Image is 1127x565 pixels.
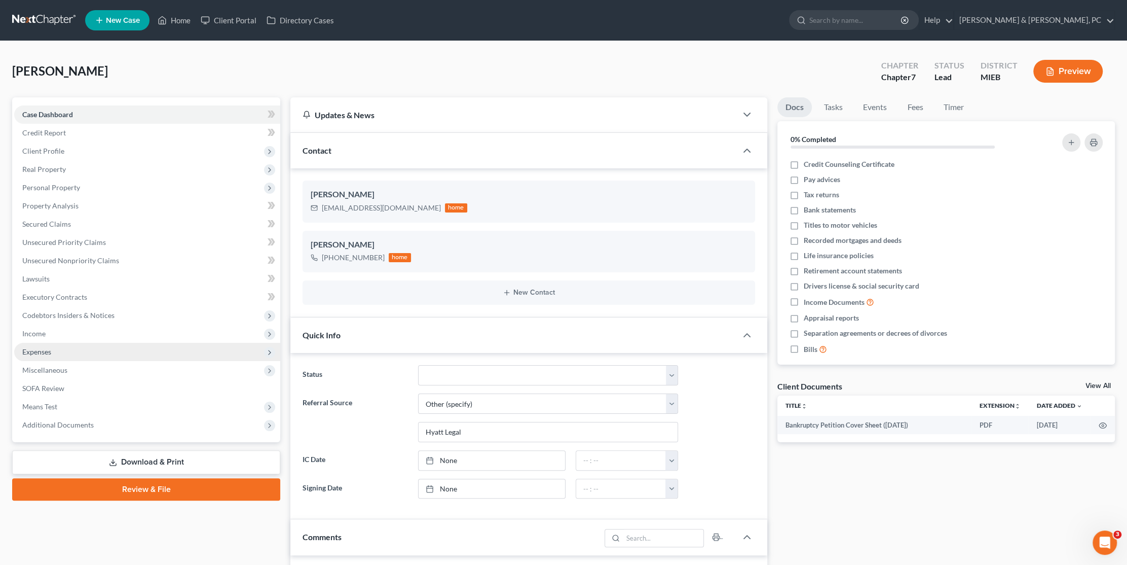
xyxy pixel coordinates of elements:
label: Referral Source [297,394,413,442]
span: Tax returns [804,190,839,200]
span: Credit Report [22,128,66,137]
span: Means Test [22,402,57,411]
a: Home [153,11,196,29]
a: Date Added expand_more [1037,402,1082,409]
div: District [981,60,1017,72]
span: Appraisal reports [804,313,859,323]
td: [DATE] [1029,416,1091,434]
div: [PERSON_NAME] [311,239,747,251]
div: [EMAIL_ADDRESS][DOMAIN_NAME] [322,203,441,213]
button: New Contact [311,289,747,297]
a: Directory Cases [261,11,339,29]
span: Income Documents [804,297,865,307]
span: Property Analysis [22,201,79,210]
td: Bankruptcy Petition Cover Sheet ([DATE]) [777,416,971,434]
a: Secured Claims [14,215,280,233]
a: Executory Contracts [14,288,280,306]
label: Status [297,365,413,385]
input: -- : -- [576,451,666,470]
div: [PHONE_NUMBER] [322,253,385,263]
td: PDF [971,416,1029,434]
span: Drivers license & social security card [804,281,919,291]
span: Lawsuits [22,274,50,283]
a: [PERSON_NAME] & [PERSON_NAME], PC [954,11,1114,29]
a: Property Analysis [14,197,280,215]
a: Lawsuits [14,270,280,288]
iframe: Intercom live chat [1093,531,1117,555]
a: Tasks [816,97,851,117]
a: Client Portal [196,11,261,29]
a: Download & Print [12,450,280,474]
a: Fees [899,97,931,117]
a: None [419,451,565,470]
div: Client Documents [777,381,842,392]
span: Separation agreements or decrees of divorces [804,328,947,338]
i: unfold_more [801,403,807,409]
a: SOFA Review [14,379,280,398]
span: [PERSON_NAME] [12,63,108,78]
a: Credit Report [14,124,280,142]
span: Quick Info [303,330,341,340]
div: Lead [934,72,964,83]
span: Unsecured Priority Claims [22,238,106,246]
span: Bills [804,344,817,355]
span: Income [22,329,46,338]
div: MIEB [981,72,1017,83]
span: Retirement account statements [804,266,902,276]
label: IC Date [297,450,413,471]
div: [PERSON_NAME] [311,189,747,201]
a: Timer [935,97,972,117]
span: Bank statements [804,205,856,215]
span: Client Profile [22,147,64,155]
span: 3 [1113,531,1121,539]
span: 7 [911,72,916,82]
a: Unsecured Priority Claims [14,233,280,252]
span: Additional Documents [22,420,94,429]
input: Search... [623,529,703,547]
span: Life insurance policies [804,251,874,261]
input: Other Referral Source [419,422,677,442]
a: None [419,479,565,499]
div: home [389,253,411,262]
div: Updates & News [303,110,725,120]
span: Miscellaneous [22,366,67,374]
span: Comments [303,532,342,542]
span: Real Property [22,165,66,173]
i: unfold_more [1015,403,1021,409]
a: Extensionunfold_more [980,402,1021,409]
a: Titleunfold_more [785,402,807,409]
span: Case Dashboard [22,110,73,119]
span: Codebtors Insiders & Notices [22,311,115,320]
span: Credit Counseling Certificate [804,159,894,169]
div: Chapter [881,72,918,83]
div: Chapter [881,60,918,72]
strong: 0% Completed [791,135,836,144]
span: Unsecured Nonpriority Claims [22,256,119,265]
span: Executory Contracts [22,293,87,301]
span: Recorded mortgages and deeds [804,235,901,245]
span: SOFA Review [22,384,64,393]
a: Help [919,11,953,29]
span: Secured Claims [22,220,71,228]
a: Review & File [12,478,280,501]
a: Case Dashboard [14,105,280,124]
div: home [445,203,467,213]
button: Preview [1033,60,1103,83]
a: View All [1085,382,1111,390]
a: Unsecured Nonpriority Claims [14,252,280,270]
a: Docs [777,97,812,117]
i: expand_more [1076,403,1082,409]
input: Search by name... [809,11,902,29]
label: Signing Date [297,479,413,499]
span: New Case [106,17,140,24]
div: Status [934,60,964,72]
a: Events [855,97,895,117]
span: Titles to motor vehicles [804,220,877,230]
span: Contact [303,146,331,155]
span: Expenses [22,347,51,356]
span: Pay advices [804,174,840,185]
input: -- : -- [576,479,666,499]
span: Personal Property [22,183,80,192]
